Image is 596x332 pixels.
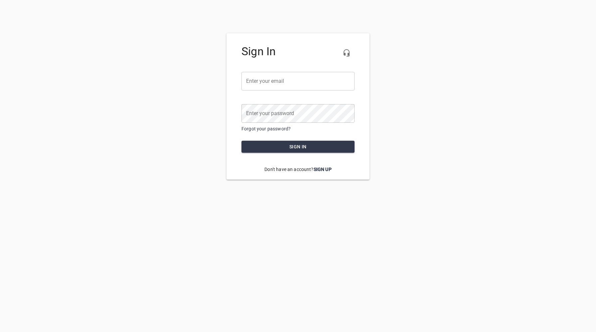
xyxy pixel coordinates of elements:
[241,126,291,131] a: Forgot your password?
[339,45,355,61] button: Live Chat
[241,45,355,58] h4: Sign In
[241,141,355,153] button: Sign in
[247,143,349,151] span: Sign in
[241,161,355,178] p: Don't have an account?
[314,167,332,172] a: Sign Up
